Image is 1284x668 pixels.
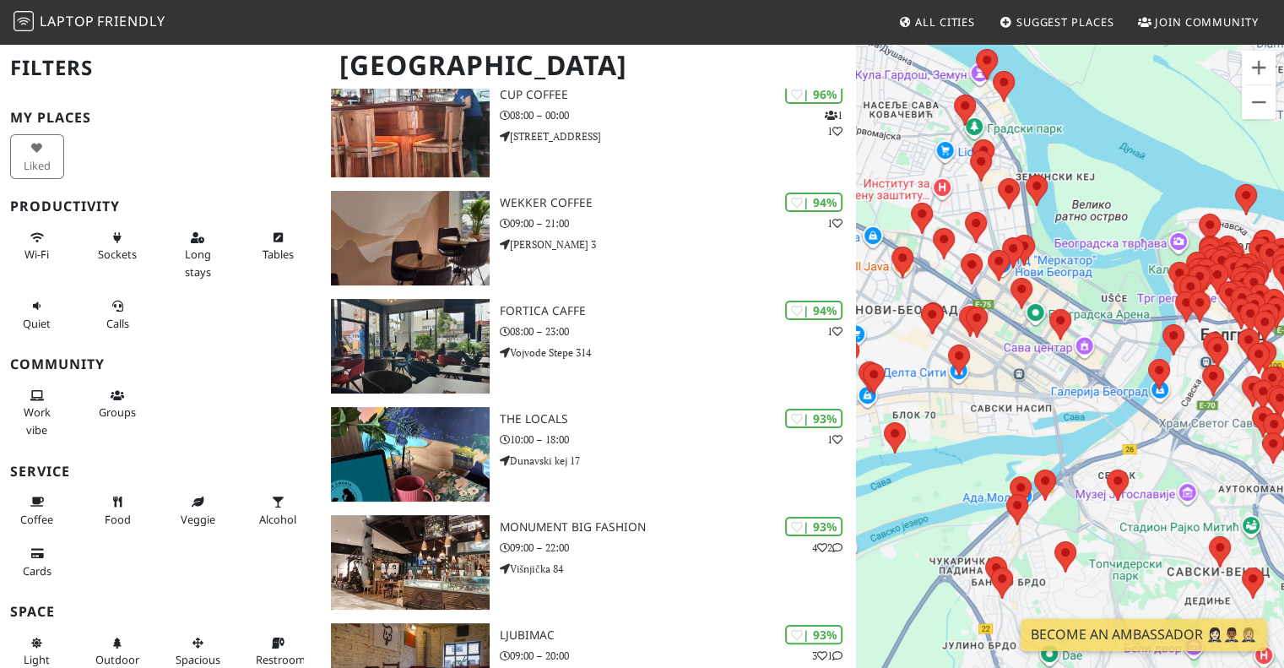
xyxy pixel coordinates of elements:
[95,652,139,667] span: Outdoor area
[23,316,51,331] span: Quiet
[181,512,215,527] span: Veggie
[500,561,857,577] p: Višnjička 84
[331,299,489,394] img: Fortica caffe
[263,247,294,262] span: Work-friendly tables
[785,625,842,644] div: | 93%
[785,193,842,212] div: | 94%
[500,196,857,210] h3: Wekker Coffee
[256,652,306,667] span: Restroom
[24,247,49,262] span: Stable Wi-Fi
[331,191,489,285] img: Wekker Coffee
[97,12,165,30] span: Friendly
[90,382,144,426] button: Groups
[14,8,165,37] a: LaptopFriendly LaptopFriendly
[1242,51,1276,84] button: Увеличить
[90,488,144,533] button: Food
[321,191,856,285] a: Wekker Coffee | 94% 1 Wekker Coffee 09:00 – 21:00 [PERSON_NAME] 3
[251,488,305,533] button: Alcohol
[331,83,489,177] img: Cup Coffee
[10,382,64,443] button: Work vibe
[1131,7,1265,37] a: Join Community
[326,42,853,89] h1: [GEOGRAPHIC_DATA]
[500,628,857,643] h3: Ljubimac
[812,648,842,664] p: 3 1
[10,488,64,533] button: Coffee
[24,405,51,437] span: People working
[785,517,842,536] div: | 93%
[827,432,842,448] p: 1
[1242,85,1276,119] button: Уменьшить
[331,515,489,610] img: Monument Big Fashion
[1155,14,1259,30] span: Join Community
[10,292,64,337] button: Quiet
[10,110,311,126] h3: My Places
[827,323,842,339] p: 1
[1021,619,1267,651] a: Become an Ambassador 🤵🏻‍♀️🤵🏾‍♂️🤵🏼‍♀️
[500,323,857,339] p: 08:00 – 23:00
[500,453,857,469] p: Dunavski kej 17
[827,215,842,231] p: 1
[105,512,131,527] span: Food
[185,247,211,279] span: Long stays
[500,304,857,318] h3: Fortica caffe
[24,652,50,667] span: Natural light
[500,128,857,144] p: [STREET_ADDRESS]
[259,512,296,527] span: Alcohol
[10,540,64,584] button: Cards
[171,488,225,533] button: Veggie
[40,12,95,30] span: Laptop
[331,407,489,502] img: The Locals
[500,520,857,535] h3: Monument Big Fashion
[500,412,857,426] h3: The Locals
[915,14,975,30] span: All Cities
[321,83,856,177] a: Cup Coffee | 96% 11 Cup Coffee 08:00 – 00:00 [STREET_ADDRESS]
[106,316,129,331] span: Video/audio calls
[500,107,857,123] p: 08:00 – 00:00
[20,512,53,527] span: Coffee
[321,515,856,610] a: Monument Big Fashion | 93% 42 Monument Big Fashion 09:00 – 22:00 Višnjička 84
[23,563,51,578] span: Credit cards
[10,356,311,372] h3: Community
[785,409,842,428] div: | 93%
[171,224,225,285] button: Long stays
[825,107,842,139] p: 1 1
[1016,14,1114,30] span: Suggest Places
[90,292,144,337] button: Calls
[500,648,857,664] p: 09:00 – 20:00
[993,7,1121,37] a: Suggest Places
[251,224,305,269] button: Tables
[90,224,144,269] button: Sockets
[10,198,311,215] h3: Productivity
[321,299,856,394] a: Fortica caffe | 94% 1 Fortica caffe 08:00 – 23:00 Vojvode Stepe 314
[14,11,34,31] img: LaptopFriendly
[10,42,311,94] h2: Filters
[98,247,137,262] span: Power sockets
[176,652,220,667] span: Spacious
[500,236,857,253] p: [PERSON_NAME] 3
[785,301,842,320] div: | 94%
[812,540,842,556] p: 4 2
[500,540,857,556] p: 09:00 – 22:00
[10,604,311,620] h3: Space
[891,7,982,37] a: All Cities
[10,224,64,269] button: Wi-Fi
[321,407,856,502] a: The Locals | 93% 1 The Locals 10:00 – 18:00 Dunavski kej 17
[500,432,857,448] p: 10:00 – 18:00
[500,345,857,361] p: Vojvode Stepe 314
[500,215,857,231] p: 09:00 – 21:00
[10,464,311,480] h3: Service
[99,405,136,420] span: Group tables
